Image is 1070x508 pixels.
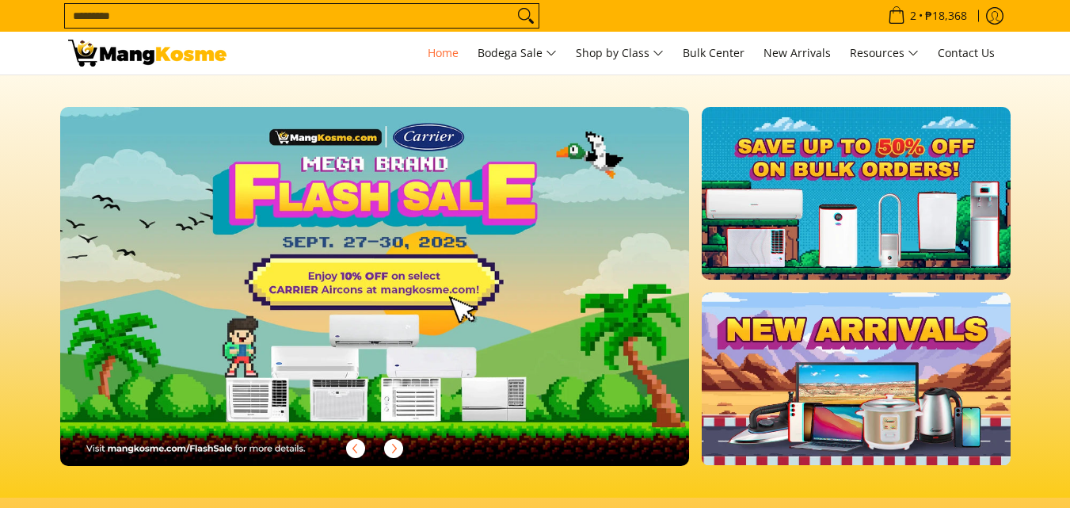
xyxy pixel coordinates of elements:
[908,10,919,21] span: 2
[242,32,1003,74] nav: Main Menu
[763,45,831,60] span: New Arrivals
[376,431,411,466] button: Next
[938,45,995,60] span: Contact Us
[68,40,227,67] img: Mang Kosme: Your Home Appliances Warehouse Sale Partner!
[756,32,839,74] a: New Arrivals
[702,292,1010,465] img: NEW_ARRIVAL.webp
[568,32,672,74] a: Shop by Class
[420,32,466,74] a: Home
[478,44,557,63] span: Bodega Sale
[930,32,1003,74] a: Contact Us
[470,32,565,74] a: Bodega Sale
[883,7,972,25] span: •
[60,107,690,466] img: 092325 mk eom flash sale 1510x861 no dti
[683,45,744,60] span: Bulk Center
[428,45,459,60] span: Home
[338,431,373,466] button: Previous
[850,44,919,63] span: Resources
[675,32,752,74] a: Bulk Center
[842,32,927,74] a: Resources
[513,4,539,28] button: Search
[702,107,1010,280] img: BULK.webp
[576,44,664,63] span: Shop by Class
[923,10,969,21] span: ₱18,368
